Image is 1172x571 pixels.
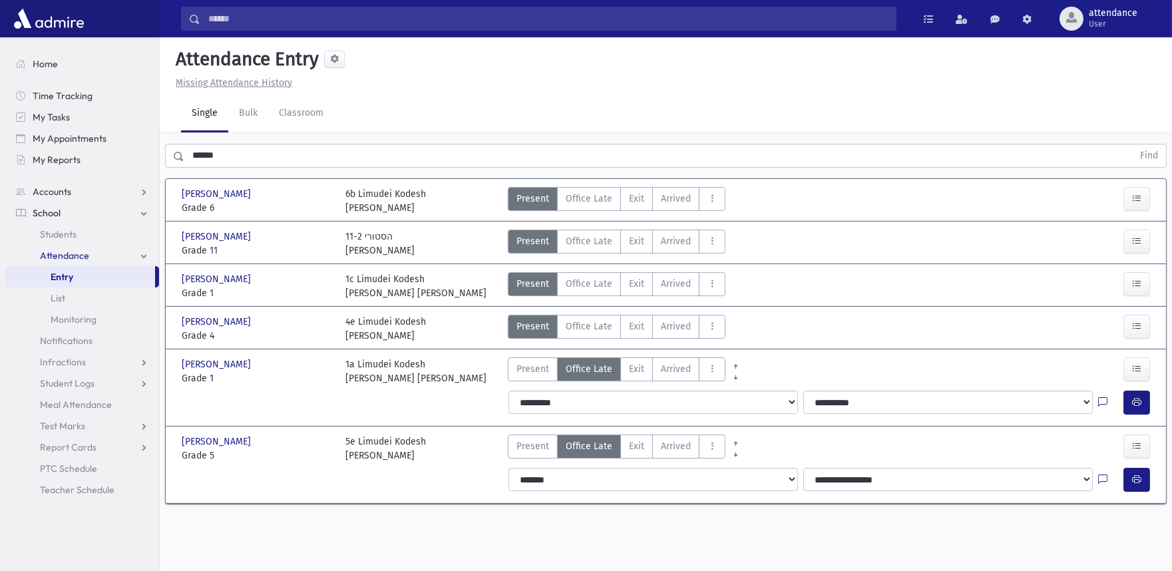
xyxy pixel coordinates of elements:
a: Classroom [268,95,334,132]
span: Exit [629,362,644,376]
div: 1a Limudei Kodesh [PERSON_NAME] [PERSON_NAME] [345,357,487,385]
span: [PERSON_NAME] [182,187,254,201]
span: Grade 1 [182,371,332,385]
a: Notifications [5,330,159,351]
span: Teacher Schedule [40,484,114,496]
span: [PERSON_NAME] [182,230,254,244]
span: Exit [629,439,644,453]
span: Exit [629,319,644,333]
div: 5e Limudei Kodesh [PERSON_NAME] [345,435,426,463]
div: AttTypes [508,357,725,385]
span: Arrived [661,362,691,376]
span: Office Late [566,319,612,333]
span: School [33,207,61,219]
a: My Reports [5,149,159,170]
input: Search [200,7,896,31]
span: Office Late [566,362,612,376]
span: Arrived [661,319,691,333]
a: PTC Schedule [5,458,159,479]
div: AttTypes [508,315,725,343]
span: [PERSON_NAME] [182,435,254,449]
span: [PERSON_NAME] [182,357,254,371]
span: Arrived [661,192,691,206]
a: Attendance [5,245,159,266]
span: Attendance [40,250,89,262]
span: Arrived [661,277,691,291]
span: My Reports [33,154,81,166]
a: Meal Attendance [5,394,159,415]
div: 1c Limudei Kodesh [PERSON_NAME] [PERSON_NAME] [345,272,487,300]
a: Entry [5,266,155,287]
a: Single [181,95,228,132]
a: My Appointments [5,128,159,149]
span: My Appointments [33,132,106,144]
span: Accounts [33,186,71,198]
span: Exit [629,277,644,291]
span: Grade 4 [182,329,332,343]
span: Meal Attendance [40,399,112,411]
a: Test Marks [5,415,159,437]
span: Grade 11 [182,244,332,258]
span: Infractions [40,356,86,368]
img: AdmirePro [11,5,87,32]
a: Home [5,53,159,75]
span: Report Cards [40,441,97,453]
a: Infractions [5,351,159,373]
div: AttTypes [508,187,725,215]
a: School [5,202,159,224]
span: Present [516,234,549,248]
a: Time Tracking [5,85,159,106]
span: Arrived [661,439,691,453]
span: Home [33,58,58,70]
div: AttTypes [508,272,725,300]
a: Student Logs [5,373,159,394]
div: 6b Limudei Kodesh [PERSON_NAME] [345,187,426,215]
a: Students [5,224,159,245]
a: Monitoring [5,309,159,330]
a: My Tasks [5,106,159,128]
span: Office Late [566,234,612,248]
span: Present [516,439,549,453]
span: Exit [629,234,644,248]
span: My Tasks [33,111,70,123]
div: AttTypes [508,435,725,463]
span: Grade 5 [182,449,332,463]
span: List [51,292,65,304]
button: Find [1132,144,1166,167]
a: Report Cards [5,437,159,458]
span: Entry [51,271,73,283]
span: Grade 6 [182,201,332,215]
u: Missing Attendance History [176,77,292,89]
div: 4e Limudei Kodesh [PERSON_NAME] [345,315,426,343]
div: 11-2 הסטורי [PERSON_NAME] [345,230,415,258]
span: Grade 1 [182,286,332,300]
span: Arrived [661,234,691,248]
a: List [5,287,159,309]
span: Exit [629,192,644,206]
span: [PERSON_NAME] [182,315,254,329]
span: attendance [1089,8,1137,19]
span: Office Late [566,439,612,453]
span: Notifications [40,335,93,347]
span: Monitoring [51,313,97,325]
span: Office Late [566,192,612,206]
span: User [1089,19,1137,29]
div: AttTypes [508,230,725,258]
span: Present [516,192,549,206]
a: Bulk [228,95,268,132]
span: Present [516,319,549,333]
h5: Attendance Entry [170,48,319,71]
span: PTC Schedule [40,463,97,475]
a: Accounts [5,181,159,202]
a: Missing Attendance History [170,77,292,89]
span: Present [516,277,549,291]
span: Present [516,362,549,376]
span: Test Marks [40,420,85,432]
a: Teacher Schedule [5,479,159,500]
span: Students [40,228,77,240]
span: Office Late [566,277,612,291]
span: [PERSON_NAME] [182,272,254,286]
span: Student Logs [40,377,95,389]
span: Time Tracking [33,90,93,102]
